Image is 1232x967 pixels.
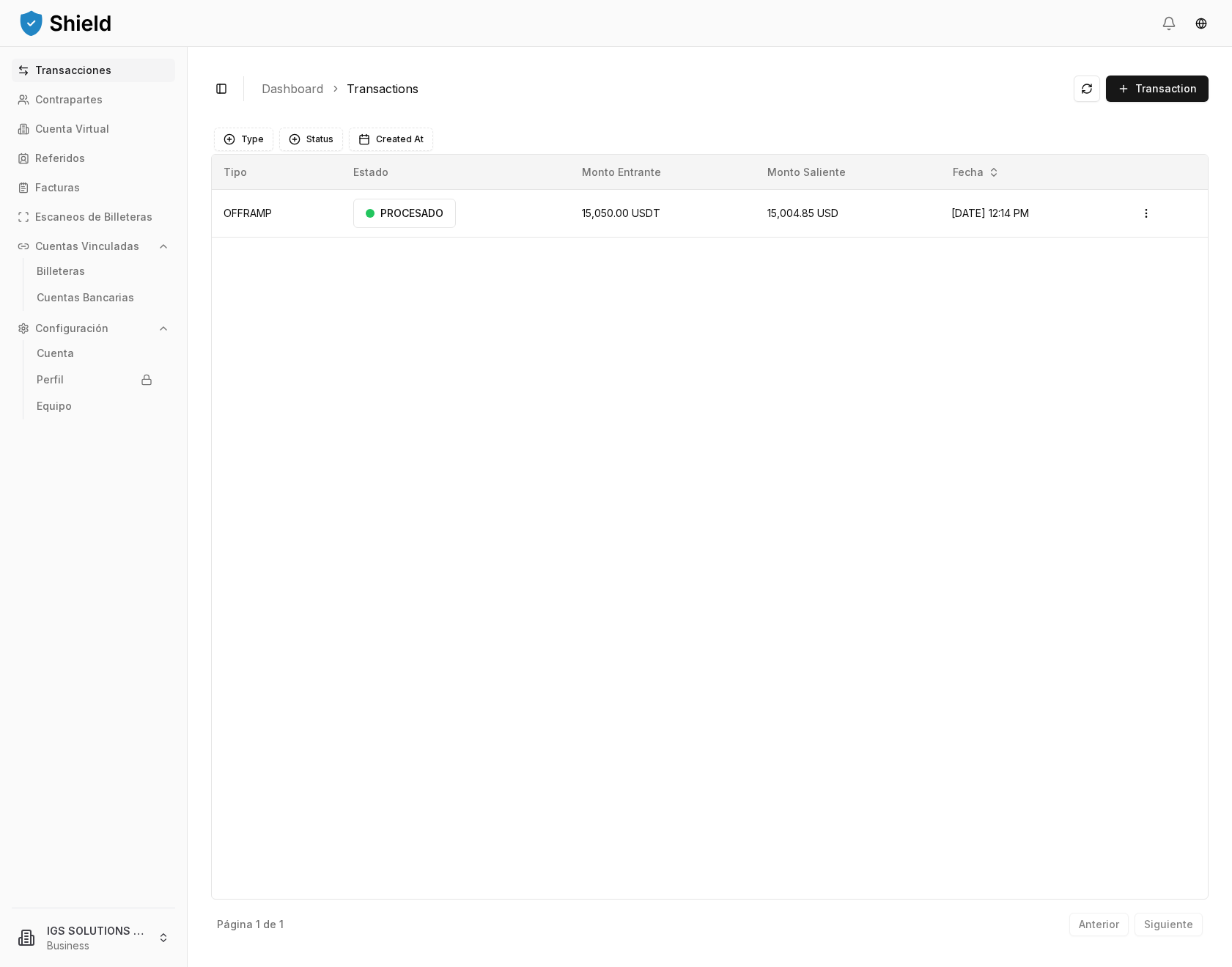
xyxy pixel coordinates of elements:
[279,919,284,930] p: 1
[767,207,838,219] span: 15,004.85 USD
[12,147,175,170] a: Referidos
[212,190,342,238] td: OFFRAMP
[31,394,158,418] a: Equipo
[37,348,74,359] p: Cuenta
[12,88,175,111] a: Contrapartes
[6,914,181,961] button: IGS SOLUTIONS LLCBusiness
[342,155,569,190] th: Estado
[37,266,85,276] p: Billeteras
[31,286,158,309] a: Cuentas Bancarias
[37,375,64,385] p: Perfil
[279,128,343,151] button: Status
[756,155,940,190] th: Monto Saliente
[31,342,158,365] a: Cuenta
[12,117,175,141] a: Cuenta Virtual
[35,241,139,251] p: Cuentas Vinculadas
[35,212,152,222] p: Escaneos de Billeteras
[37,401,72,411] p: Equipo
[256,919,260,930] p: 1
[37,293,134,303] p: Cuentas Bancarias
[1135,81,1197,96] span: Transaction
[217,919,253,930] p: Página
[376,133,424,145] span: Created At
[12,317,175,340] button: Configuración
[12,235,175,258] button: Cuentas Vinculadas
[47,938,146,953] p: Business
[570,155,756,190] th: Monto Entrante
[263,919,276,930] p: de
[12,59,175,82] a: Transacciones
[951,207,1029,219] span: [DATE] 12:14 PM
[31,368,158,391] a: Perfil
[582,207,660,219] span: 15,050.00 USDT
[35,153,85,163] p: Referidos
[12,205,175,229] a: Escaneos de Billeteras
[212,155,342,190] th: Tipo
[349,128,433,151] button: Created At
[262,80,1062,98] nav: breadcrumb
[947,161,1006,184] button: Fecha
[347,80,418,98] a: Transactions
[35,323,108,334] p: Configuración
[353,199,456,228] div: PROCESADO
[31,260,158,283] a: Billeteras
[214,128,273,151] button: Type
[18,8,113,37] img: ShieldPay Logo
[35,65,111,76] p: Transacciones
[262,80,323,98] a: Dashboard
[47,923,146,938] p: IGS SOLUTIONS LLC
[35,95,103,105] p: Contrapartes
[1106,76,1209,102] button: Transaction
[12,176,175,199] a: Facturas
[35,183,80,193] p: Facturas
[35,124,109,134] p: Cuenta Virtual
